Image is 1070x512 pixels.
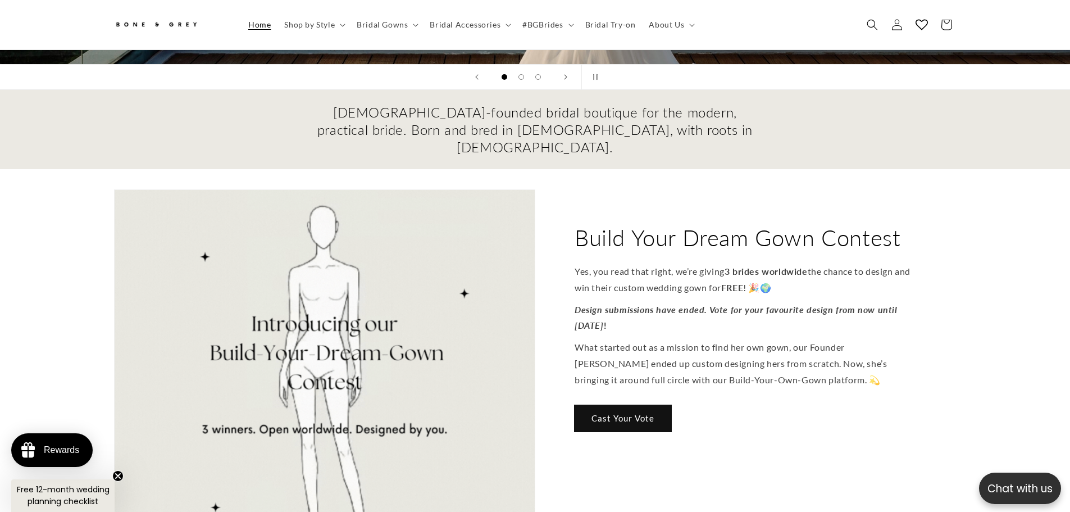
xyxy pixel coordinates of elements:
summary: Bridal Accessories [423,13,516,37]
summary: Bridal Gowns [350,13,423,37]
span: About Us [649,20,684,30]
p: Chat with us [979,481,1061,497]
span: Free 12-month wedding planning checklist [17,484,110,507]
p: What started out as a mission to find her own gown, our Founder [PERSON_NAME] ended up custom des... [575,340,917,388]
strong: Design submissions have ended. Vote for your favourite design from now until [DATE] [575,304,898,331]
summary: Shop by Style [277,13,350,37]
button: Load slide 1 of 3 [496,69,513,85]
button: Close teaser [112,470,124,482]
span: Bridal Gowns [357,20,408,30]
strong: FREE [721,282,743,293]
h2: Build Your Dream Gown Contest [575,223,900,252]
div: Free 12-month wedding planning checklistClose teaser [11,479,115,512]
summary: About Us [642,13,699,37]
strong: 3 brides worldwide [724,266,807,277]
p: Yes, you read that right, we’re giving the chance to design and win their custom wedding gown for... [575,264,917,296]
span: Home [248,20,271,30]
a: Cast Your Vote [575,405,671,432]
span: Bridal Try-on [585,20,636,30]
h2: [DEMOGRAPHIC_DATA]-founded bridal boutique for the modern, practical bride. Born and bred in [DEM... [316,103,754,156]
a: Bone and Grey Bridal [110,11,230,38]
button: Load slide 3 of 3 [530,69,547,85]
a: Home [242,13,277,37]
summary: Search [860,12,885,37]
span: #BGBrides [522,20,563,30]
span: Bridal Accessories [430,20,500,30]
span: Shop by Style [284,20,335,30]
button: Pause slideshow [581,65,606,89]
strong: ! [603,320,607,331]
button: Next slide [553,65,578,89]
button: Previous slide [465,65,489,89]
button: Load slide 2 of 3 [513,69,530,85]
img: Bone and Grey Bridal [114,16,198,34]
div: Rewards [44,445,79,455]
summary: #BGBrides [516,13,578,37]
a: Bridal Try-on [579,13,643,37]
button: Open chatbox [979,473,1061,504]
